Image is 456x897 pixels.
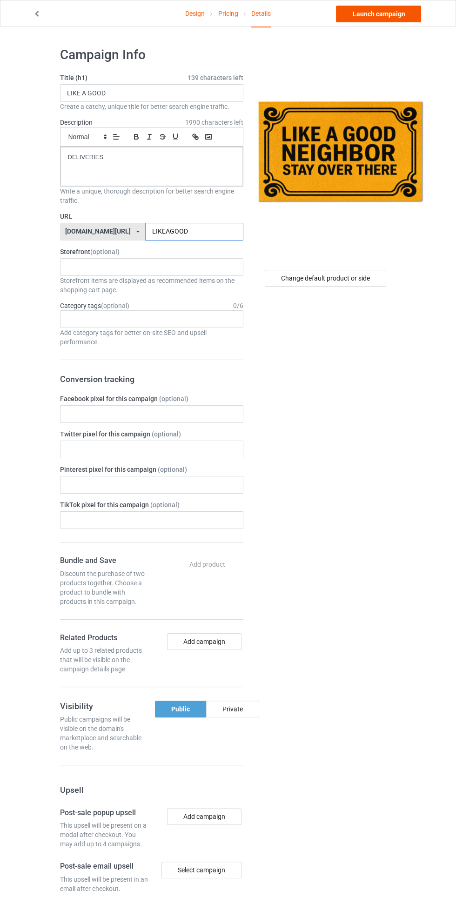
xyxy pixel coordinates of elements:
[265,270,386,287] div: Change default product or side
[159,395,188,402] span: (optional)
[60,556,148,566] h4: Bundle and Save
[60,862,148,871] h4: Post-sale email upsell
[60,119,93,126] label: Description
[155,701,206,717] div: Public
[60,247,243,256] label: Storefront
[60,821,148,849] div: This upsell will be present on a modal after checkout. You may add up to 4 campaigns.
[60,73,243,82] label: Title (h1)
[60,715,148,752] div: Public campaigns will be visible on the domain's marketplace and searchable on the web.
[188,73,243,82] span: 139 characters left
[60,374,243,384] h3: Conversion tracking
[233,301,243,310] div: 0 / 6
[167,808,241,825] button: Add campaign
[60,500,243,509] label: TikTok pixel for this campaign
[251,0,271,27] div: Details
[167,633,241,650] button: Add campaign
[65,228,131,234] div: [DOMAIN_NAME][URL]
[60,784,243,795] h3: Upsell
[60,465,243,474] label: Pinterest pixel for this campaign
[60,701,148,711] h3: Visibility
[185,0,205,27] a: Design
[152,430,181,438] span: (optional)
[60,187,243,205] div: Write a unique, thorough description for better search engine traffic.
[60,328,243,347] div: Add category tags for better on-site SEO and upsell performance.
[60,276,243,295] div: Storefront items are displayed as recommended items on the shopping cart page.
[60,808,148,818] h4: Post-sale popup upsell
[336,6,421,22] a: Launch campaign
[185,118,243,127] span: 1990 characters left
[60,102,243,111] div: Create a catchy, unique title for better search engine traffic.
[90,248,120,255] span: (optional)
[68,153,235,162] p: DELIVERIES
[206,701,259,717] div: Private
[218,0,238,27] a: Pricing
[60,394,243,403] label: Facebook pixel for this campaign
[158,466,187,473] span: (optional)
[150,501,180,509] span: (optional)
[161,862,241,878] div: Select campaign
[60,569,148,606] div: Discount the purchase of two products together. Choose a product to bundle with products in this ...
[60,633,148,643] h4: Related Products
[60,429,243,439] label: Twitter pixel for this campaign
[60,47,243,63] h1: Campaign Info
[60,301,129,310] label: Category tags
[60,212,243,221] label: URL
[60,646,148,674] div: Add up to 3 related products that will be visible on the campaign details page
[60,875,148,893] div: This upsell will be present in an email after checkout.
[101,302,129,309] span: (optional)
